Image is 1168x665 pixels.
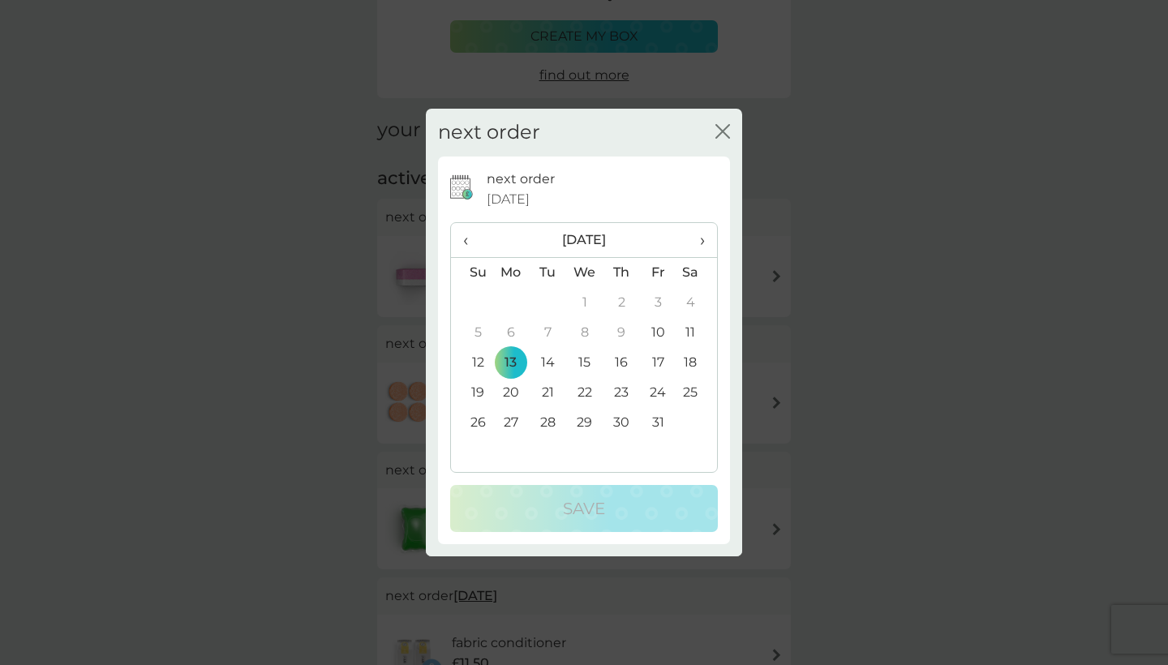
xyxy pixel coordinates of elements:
[563,496,605,521] p: Save
[492,223,676,258] th: [DATE]
[451,378,492,408] td: 19
[451,318,492,348] td: 5
[603,378,640,408] td: 23
[492,348,530,378] td: 13
[438,121,540,144] h2: next order
[487,189,530,210] span: [DATE]
[451,348,492,378] td: 12
[530,257,566,288] th: Tu
[640,318,676,348] td: 10
[450,485,718,532] button: Save
[566,408,603,438] td: 29
[676,348,717,378] td: 18
[463,223,480,257] span: ‹
[640,408,676,438] td: 31
[492,408,530,438] td: 27
[566,288,603,318] td: 1
[566,348,603,378] td: 15
[640,378,676,408] td: 24
[566,378,603,408] td: 22
[715,124,730,141] button: close
[603,257,640,288] th: Th
[640,348,676,378] td: 17
[603,318,640,348] td: 9
[451,257,492,288] th: Su
[640,257,676,288] th: Fr
[492,318,530,348] td: 6
[530,348,566,378] td: 14
[689,223,705,257] span: ›
[530,378,566,408] td: 21
[492,378,530,408] td: 20
[603,408,640,438] td: 30
[676,378,717,408] td: 25
[566,257,603,288] th: We
[603,288,640,318] td: 2
[603,348,640,378] td: 16
[676,318,717,348] td: 11
[492,257,530,288] th: Mo
[640,288,676,318] td: 3
[566,318,603,348] td: 8
[676,257,717,288] th: Sa
[676,288,717,318] td: 4
[451,408,492,438] td: 26
[487,169,555,190] p: next order
[530,318,566,348] td: 7
[530,408,566,438] td: 28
